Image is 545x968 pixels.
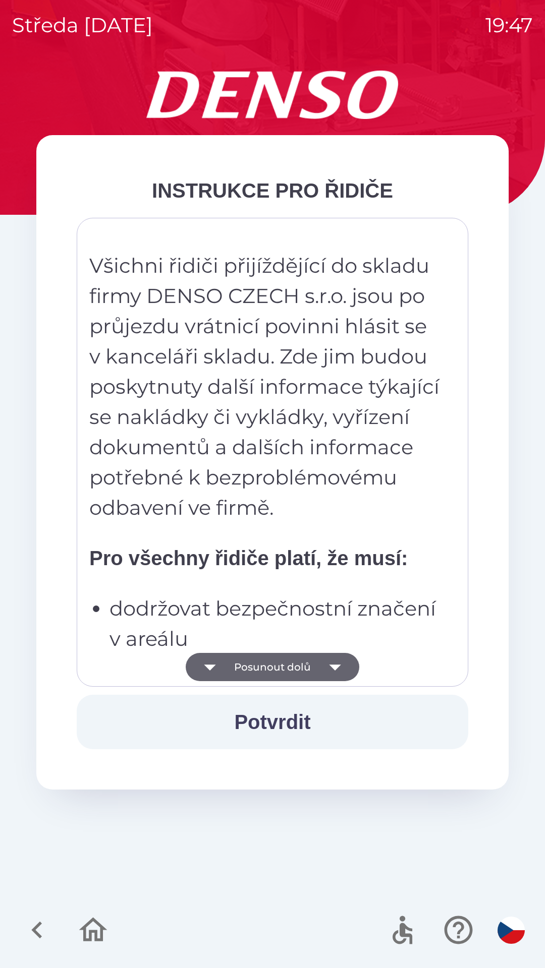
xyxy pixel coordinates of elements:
p: 19:47 [485,10,533,40]
img: cs flag [498,917,525,944]
div: INSTRUKCE PRO ŘIDIČE [77,175,468,206]
strong: Pro všechny řidiče platí, že musí: [89,547,408,569]
p: Všichni řidiči přijíždějící do skladu firmy DENSO CZECH s.r.o. jsou po průjezdu vrátnicí povinni ... [89,251,442,523]
button: Potvrdit [77,695,468,749]
p: středa [DATE] [12,10,153,40]
p: dodržovat bezpečnostní značení v areálu [110,593,442,654]
button: Posunout dolů [186,653,359,681]
img: Logo [36,71,509,119]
